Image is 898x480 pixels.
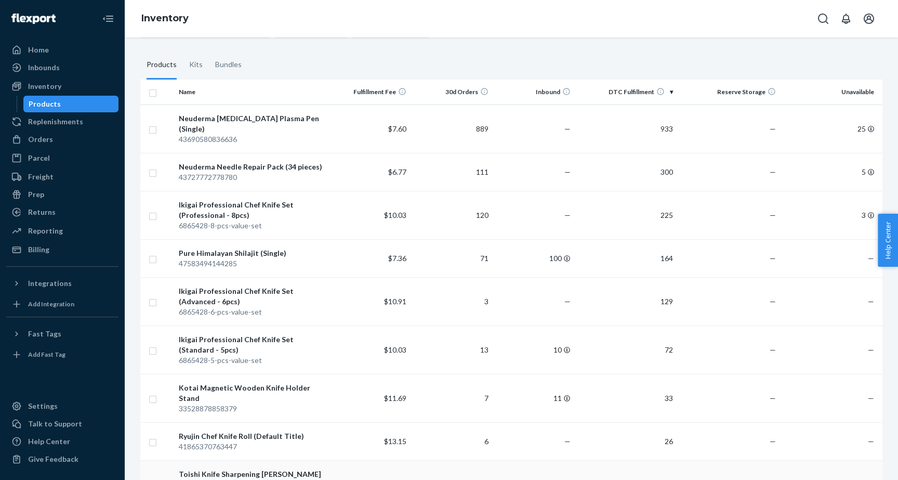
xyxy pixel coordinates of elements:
a: Prep [6,186,118,203]
div: 47583494144285 [179,258,324,269]
a: Talk to Support [6,416,118,432]
button: Fast Tags [6,326,118,342]
div: Ikigai Professional Chef Knife Set (Professional - 8pcs) [179,200,324,220]
span: — [770,297,776,306]
ol: breadcrumbs [133,4,197,34]
td: 72 [575,326,677,374]
div: Billing [28,244,49,255]
a: Returns [6,204,118,220]
td: 5 [780,153,883,191]
div: Settings [28,401,58,411]
span: $10.91 [384,297,406,306]
span: — [868,345,874,354]
span: — [564,437,571,446]
div: Reporting [28,226,63,236]
span: — [564,124,571,133]
div: Prep [28,189,44,200]
div: Home [28,45,49,55]
a: Inventory [141,12,189,24]
img: Flexport logo [11,14,56,24]
td: 6 [411,422,493,460]
a: Add Integration [6,296,118,313]
th: Name [175,80,328,105]
span: — [770,254,776,263]
span: — [868,437,874,446]
span: — [868,394,874,403]
td: 111 [411,153,493,191]
td: 33 [575,374,677,422]
div: Integrations [28,278,72,289]
span: — [770,345,776,354]
td: 225 [575,191,677,239]
div: Kotai Magnetic Wooden Knife Holder Stand [179,383,324,404]
td: 3 [411,277,493,326]
span: — [868,254,874,263]
th: Inbound [493,80,575,105]
a: Products [23,96,119,112]
div: Pure Himalayan Shilajit (Single) [179,248,324,258]
span: — [770,124,776,133]
a: Replenishments [6,113,118,130]
th: DTC Fulfillment [575,80,677,105]
a: Home [6,42,118,58]
span: $6.77 [388,167,406,176]
div: Neuderma [MEDICAL_DATA] Plasma Pen (Single) [179,113,324,134]
div: 6865428-8-pcs-value-set [179,220,324,231]
button: Close Navigation [98,8,118,29]
div: 6865428-5-pcs-value-set [179,355,324,366]
div: Add Integration [28,300,74,308]
span: $11.69 [384,394,406,403]
span: $10.03 [384,211,406,219]
a: Add Fast Tag [6,346,118,363]
a: Settings [6,398,118,414]
div: Ryujin Chef Knife Roll (Default Title) [179,431,324,442]
a: Inventory [6,78,118,95]
span: — [564,297,571,306]
td: 100 [493,239,575,277]
td: 10 [493,326,575,374]
div: Returns [28,207,56,217]
td: 25 [780,105,883,153]
span: Help Center [878,214,898,267]
a: Help Center [6,433,118,450]
th: Unavailable [780,80,883,105]
td: 889 [411,105,493,153]
td: 11 [493,374,575,422]
td: 7 [411,374,493,422]
button: Integrations [6,275,118,292]
button: Open account menu [859,8,879,29]
span: $7.36 [388,254,406,263]
div: Bundles [215,50,242,80]
td: 120 [411,191,493,239]
div: Freight [28,172,54,182]
span: — [564,211,571,219]
div: 43690580836636 [179,134,324,145]
div: Inbounds [28,62,60,73]
a: Billing [6,241,118,258]
div: Products [29,99,61,109]
td: 129 [575,277,677,326]
span: $13.15 [384,437,406,446]
button: Open Search Box [813,8,834,29]
div: Inventory [28,81,61,92]
span: — [564,167,571,176]
div: Ikigai Professional Chef Knife Set (Advanced - 6pcs) [179,286,324,307]
a: Inbounds [6,59,118,76]
th: Fulfillment Fee [328,80,411,105]
span: $10.03 [384,345,406,354]
div: Orders [28,134,53,145]
span: $7.60 [388,124,406,133]
span: — [770,167,776,176]
div: 41865370763447 [179,442,324,452]
td: 71 [411,239,493,277]
a: Reporting [6,223,118,239]
div: 6865428-6-pcs-value-set [179,307,324,317]
td: 26 [575,422,677,460]
div: Talk to Support [28,419,82,429]
div: Kits [189,50,203,80]
td: 164 [575,239,677,277]
span: — [770,437,776,446]
a: Parcel [6,150,118,166]
div: 43727772778780 [179,172,324,183]
td: 300 [575,153,677,191]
